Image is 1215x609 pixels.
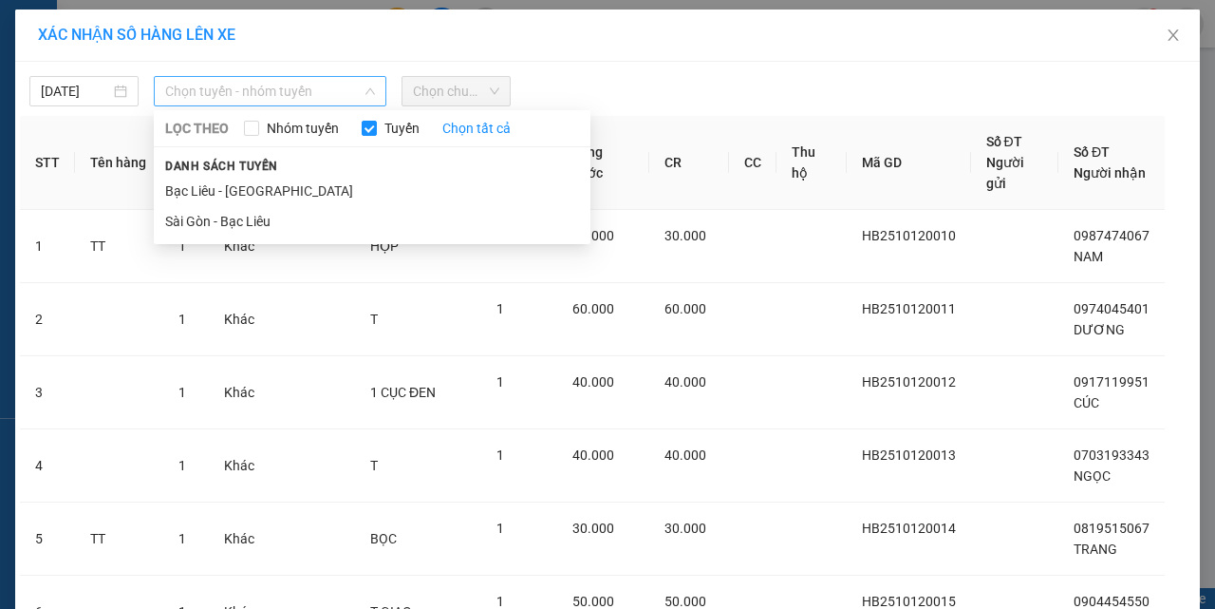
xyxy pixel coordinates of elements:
[178,385,186,400] span: 1
[41,81,110,102] input: 12/10/2025
[20,283,75,356] td: 2
[370,385,436,400] span: 1 CỤC ĐEN
[20,429,75,503] td: 4
[209,429,270,503] td: Khác
[364,86,376,97] span: down
[178,531,186,546] span: 1
[38,26,235,44] span: XÁC NHẬN SỐ HÀNG LÊN XE
[664,228,706,243] span: 30.000
[1074,594,1150,609] span: 0904454550
[9,66,362,89] li: 0946 508 595
[20,356,75,429] td: 3
[1074,301,1150,316] span: 0974045401
[649,116,729,210] th: CR
[862,521,956,536] span: HB2510120014
[9,119,220,150] b: GỬI : VP Hoà Bình
[1074,395,1099,410] span: CÚC
[1147,10,1200,63] button: Close
[862,447,956,463] span: HB2510120013
[572,228,614,243] span: 30.000
[776,116,847,210] th: Thu hộ
[1074,374,1150,390] span: 0917119951
[370,531,397,546] span: BỌC
[109,69,124,85] span: phone
[862,228,956,243] span: HB2510120010
[109,12,252,36] b: Nhà Xe Hà My
[496,521,504,536] span: 1
[496,301,504,316] span: 1
[664,521,706,536] span: 30.000
[1074,521,1150,536] span: 0819515067
[1074,144,1110,160] span: Số ĐT
[664,594,706,609] span: 50.000
[209,356,270,429] td: Khác
[20,210,75,283] td: 1
[165,118,229,139] span: LỌC THEO
[165,77,375,105] span: Chọn tuyến - nhóm tuyến
[442,118,511,139] a: Chọn tất cả
[496,594,504,609] span: 1
[20,503,75,576] td: 5
[377,118,427,139] span: Tuyến
[75,116,163,210] th: Tên hàng
[1074,228,1150,243] span: 0987474067
[1074,165,1146,181] span: Người nhận
[209,503,270,576] td: Khác
[664,447,706,463] span: 40.000
[572,374,614,390] span: 40.000
[1074,249,1103,264] span: NAM
[370,458,378,473] span: T
[154,176,590,206] li: Bạc Liêu - [GEOGRAPHIC_DATA]
[1074,542,1117,557] span: TRANG
[664,301,706,316] span: 60.000
[370,312,378,327] span: T
[986,134,1022,149] span: Số ĐT
[664,374,706,390] span: 40.000
[572,594,614,609] span: 50.000
[496,374,504,390] span: 1
[413,77,499,105] span: Chọn chuyến
[572,301,614,316] span: 60.000
[154,158,290,175] span: Danh sách tuyến
[109,46,124,61] span: environment
[1074,468,1111,484] span: NGỌC
[178,312,186,327] span: 1
[1074,447,1150,463] span: 0703193343
[75,503,163,576] td: TT
[557,116,649,210] th: Tổng cước
[572,521,614,536] span: 30.000
[847,116,971,210] th: Mã GD
[178,458,186,473] span: 1
[729,116,776,210] th: CC
[862,594,956,609] span: HB2510120015
[370,238,399,254] span: HỘP
[986,155,1024,191] span: Người gửi
[9,42,362,66] li: 995 [PERSON_NAME]
[1166,28,1181,43] span: close
[496,447,504,463] span: 1
[20,116,75,210] th: STT
[154,206,590,237] li: Sài Gòn - Bạc Liêu
[75,210,163,283] td: TT
[209,210,270,283] td: Khác
[259,118,346,139] span: Nhóm tuyến
[862,301,956,316] span: HB2510120011
[572,447,614,463] span: 40.000
[209,283,270,356] td: Khác
[862,374,956,390] span: HB2510120012
[1074,322,1125,337] span: DƯƠNG
[178,238,186,254] span: 1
